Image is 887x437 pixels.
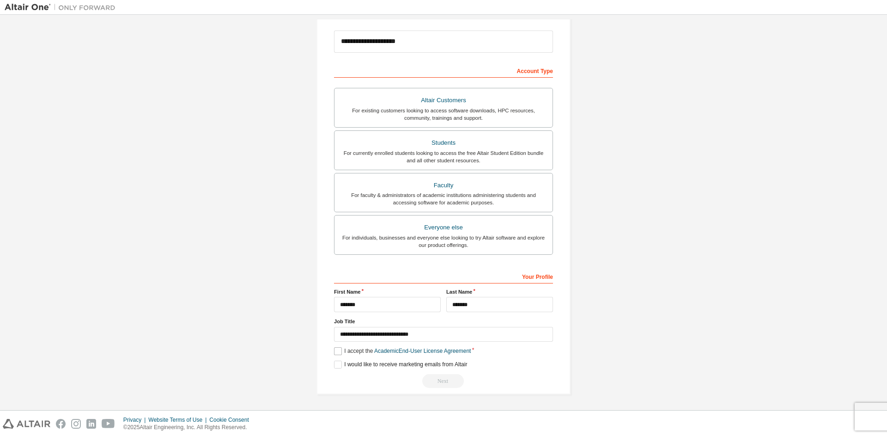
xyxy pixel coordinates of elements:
label: First Name [334,288,441,295]
img: facebook.svg [56,419,66,429]
div: For individuals, businesses and everyone else looking to try Altair software and explore our prod... [340,234,547,249]
label: I would like to receive marketing emails from Altair [334,361,467,369]
div: Altair Customers [340,94,547,107]
label: Job Title [334,318,553,325]
div: For faculty & administrators of academic institutions administering students and accessing softwa... [340,191,547,206]
p: © 2025 Altair Engineering, Inc. All Rights Reserved. [123,424,255,431]
div: Students [340,136,547,149]
label: I accept the [334,347,471,355]
div: Faculty [340,179,547,192]
div: Website Terms of Use [148,416,209,424]
label: Last Name [446,288,553,295]
div: Read and acccept EULA to continue [334,374,553,388]
img: Altair One [5,3,120,12]
div: For currently enrolled students looking to access the free Altair Student Edition bundle and all ... [340,149,547,164]
img: linkedin.svg [86,419,96,429]
a: Academic End-User License Agreement [374,348,471,354]
img: altair_logo.svg [3,419,50,429]
div: Your Profile [334,269,553,283]
div: Everyone else [340,221,547,234]
div: Privacy [123,416,148,424]
img: youtube.svg [102,419,115,429]
img: instagram.svg [71,419,81,429]
div: Cookie Consent [209,416,254,424]
div: Account Type [334,63,553,78]
div: For existing customers looking to access software downloads, HPC resources, community, trainings ... [340,107,547,122]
